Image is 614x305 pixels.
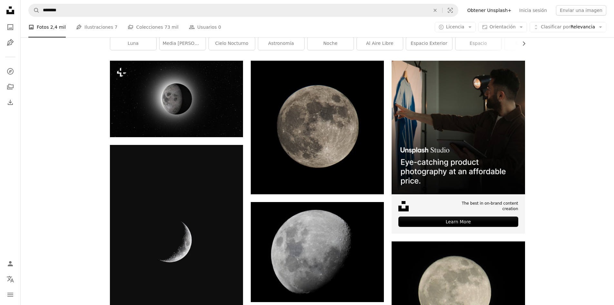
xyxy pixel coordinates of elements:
a: the moon is seen in the dark sky [110,96,243,102]
button: Orientación [478,22,527,32]
a: astronomía [258,37,304,50]
button: Menú [4,288,17,301]
a: Obtener Unsplash+ [463,5,515,15]
a: naturaleza [505,37,551,50]
a: Colecciones 73 mil [128,17,179,37]
button: Búsqueda visual [443,4,458,16]
img: Ilustración de la luna azul y blanca [251,202,384,302]
a: Fotos [4,21,17,34]
span: 73 mil [164,24,179,31]
a: Inicia sesión [515,5,551,15]
a: espacio [455,37,502,50]
span: Orientación [490,24,516,29]
span: Relevancia [541,24,595,30]
button: Buscar en Unsplash [29,4,40,16]
a: Explorar [4,65,17,78]
a: Fotografía de primer plano de la luna creciente [110,242,243,248]
a: Noche [307,37,354,50]
span: 7 [114,24,117,31]
div: Learn More [398,217,518,227]
a: Iniciar sesión / Registrarse [4,257,17,270]
a: Inicio — Unsplash [4,4,17,18]
form: Encuentra imágenes en todo el sitio [28,4,458,17]
a: luna [110,37,156,50]
button: desplazar lista a la derecha [518,37,525,50]
button: Idioma [4,273,17,286]
span: Clasificar por [541,24,570,29]
a: Luna blanca [392,289,525,294]
a: Usuarios 0 [189,17,221,37]
a: media [PERSON_NAME] [160,37,206,50]
a: Historial de descargas [4,96,17,109]
a: espacio exterior [406,37,452,50]
button: Borrar [428,4,442,16]
a: Colecciones [4,80,17,93]
img: file-1715714098234-25b8b4e9d8faimage [392,61,525,194]
a: al aire libre [357,37,403,50]
span: Licencia [446,24,464,29]
a: Ilustración de la luna azul y blanca [251,249,384,255]
span: The best in on-brand content creation [445,201,518,212]
img: file-1631678316303-ed18b8b5cb9cimage [398,201,409,211]
a: Ilustraciones [4,36,17,49]
img: Un primer plano de la luna [251,61,384,194]
a: Ilustraciones 7 [76,17,117,37]
a: Un primer plano de la luna [251,125,384,130]
button: Licencia [435,22,476,32]
span: 0 [218,24,221,31]
a: The best in on-brand content creationLearn More [392,61,525,234]
button: Clasificar porRelevancia [530,22,606,32]
button: Enviar una imagen [556,5,606,15]
img: the moon is seen in the dark sky [110,61,243,137]
a: cielo nocturno [209,37,255,50]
